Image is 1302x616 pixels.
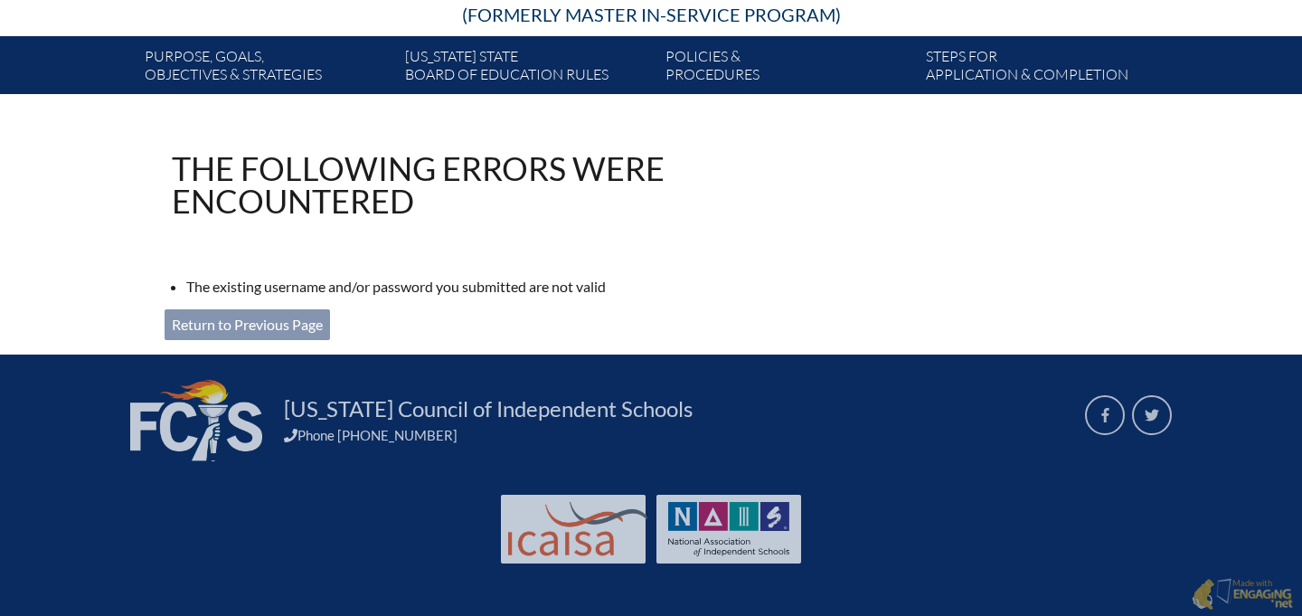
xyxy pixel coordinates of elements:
p: Made with [1232,578,1293,611]
img: Engaging - Bring it online [1232,588,1293,610]
a: Return to Previous Page [165,309,330,340]
img: NAIS Logo [668,502,789,556]
li: The existing username and/or password you submitted are not valid [186,275,823,299]
a: [US_STATE] Council of Independent Schools [277,394,700,423]
img: Int'l Council Advancing Independent School Accreditation logo [508,502,647,556]
a: [US_STATE] StateBoard of Education rules [398,43,658,94]
img: Engaging - Bring it online [1192,578,1214,611]
a: Steps forapplication & completion [919,43,1179,94]
a: Policies &Procedures [658,43,919,94]
div: Phone [PHONE_NUMBER] [284,427,1063,443]
a: Purpose, goals,objectives & strategies [137,43,398,94]
h1: The following errors were encountered [172,152,808,217]
img: FCIS_logo_white [130,380,262,461]
img: Engaging - Bring it online [1216,578,1235,604]
a: Made with [1184,574,1300,616]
